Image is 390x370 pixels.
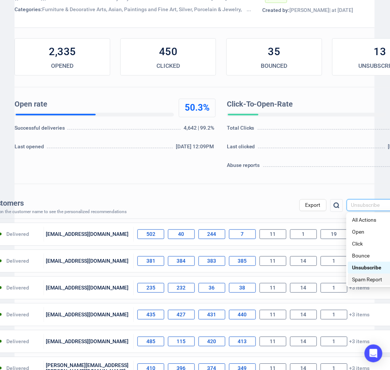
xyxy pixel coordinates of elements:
div: 502 [137,230,164,239]
div: 235 [137,283,164,293]
div: 1 [321,283,348,293]
div: BOUNCED [227,61,322,70]
div: 384 [168,256,195,266]
div: 1 [321,256,348,266]
div: 11 [260,337,286,347]
div: 115 [168,337,195,347]
div: 232 [168,283,195,293]
div: Furniture & Decorative Arts, Asian, Paintings and Fine Art, Silver, Porcelain & Jewelry, Ephemera... [15,6,251,13]
div: OPENED [15,61,110,70]
div: [EMAIL_ADDRESS][DOMAIN_NAME] [44,227,134,242]
div: 38 [229,283,256,293]
div: [EMAIL_ADDRESS][DOMAIN_NAME] [44,307,134,322]
div: 11 [260,283,286,293]
img: search.png [332,201,341,210]
div: 14 [290,337,317,347]
div: 14 [290,256,317,266]
div: 11 [260,256,286,266]
div: Click-To-Open-Rate [227,99,383,110]
div: 413 [229,337,256,347]
div: Last clicked [227,143,257,154]
div: 1 [290,230,317,239]
div: 420 [199,337,225,347]
div: CLICKED [121,61,216,70]
div: 435 [137,310,164,320]
span: Categories: [15,6,42,12]
div: 14 [290,283,317,293]
span: Created by: [263,7,290,13]
div: 36 [199,283,225,293]
div: 450 [121,44,216,59]
div: 40 [168,230,195,239]
div: 427 [168,310,195,320]
div: 2,335 [15,44,110,59]
div: [DATE] 12:09PM [176,143,216,154]
div: 14 [290,310,317,320]
div: Open Intercom Messenger [365,345,383,363]
div: [EMAIL_ADDRESS][DOMAIN_NAME] [44,254,134,269]
div: 440 [229,310,256,320]
div: 1 [321,310,348,320]
div: 485 [137,337,164,347]
div: 244 [199,230,225,239]
div: 35 [227,44,322,59]
div: 7 [229,230,256,239]
div: 11 [260,230,286,239]
div: 431 [199,310,225,320]
div: 19 [321,230,348,239]
div: Total Clicks [227,124,257,135]
div: Open rate [15,99,171,110]
div: 385 [229,256,256,266]
span: Export [305,202,321,208]
div: 50.3% [179,102,215,114]
div: Successful deliveries [15,124,66,135]
div: Abuse reports [227,161,262,173]
div: [EMAIL_ADDRESS][DOMAIN_NAME] [44,334,134,349]
div: 381 [137,256,164,266]
div: 383 [199,256,225,266]
div: [EMAIL_ADDRESS][DOMAIN_NAME] [44,281,134,295]
button: Export [299,199,327,211]
div: 4,642 | 99.2% [184,124,216,135]
div: 1 [321,337,348,347]
div: Last opened [15,143,46,154]
div: 11 [260,310,286,320]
